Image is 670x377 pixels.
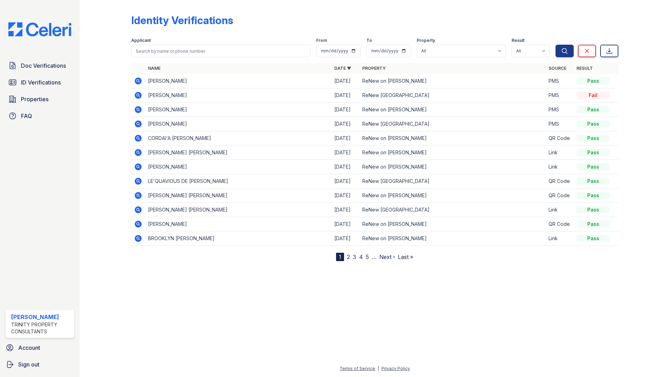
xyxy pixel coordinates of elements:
[340,366,375,371] a: Terms of Service
[145,117,332,131] td: [PERSON_NAME]
[378,366,379,371] div: |
[6,75,74,89] a: ID Verifications
[332,117,359,131] td: [DATE]
[145,103,332,117] td: [PERSON_NAME]
[398,253,413,260] a: Last »
[546,117,574,131] td: PMS
[362,66,386,71] a: Property
[3,357,77,371] a: Sign out
[6,59,74,73] a: Doc Verifications
[546,231,574,246] td: Link
[131,45,311,57] input: Search by name or phone number
[11,313,71,321] div: [PERSON_NAME]
[546,203,574,217] td: Link
[145,88,332,103] td: [PERSON_NAME]
[576,92,610,99] div: Fail
[6,92,74,106] a: Properties
[576,149,610,156] div: Pass
[576,206,610,213] div: Pass
[334,66,351,71] a: Date ▼
[359,103,546,117] td: ReNew on [PERSON_NAME]
[332,160,359,174] td: [DATE]
[359,231,546,246] td: ReNew on [PERSON_NAME]
[546,188,574,203] td: QR Code
[332,203,359,217] td: [DATE]
[359,203,546,217] td: ReNew [GEOGRAPHIC_DATA]
[576,235,610,242] div: Pass
[549,66,566,71] a: Source
[546,74,574,88] td: PMS
[512,38,524,43] label: Result
[359,74,546,88] td: ReNew on [PERSON_NAME]
[21,61,66,70] span: Doc Verifications
[347,253,350,260] a: 2
[21,112,32,120] span: FAQ
[359,253,363,260] a: 4
[576,135,610,142] div: Pass
[359,217,546,231] td: ReNew on [PERSON_NAME]
[332,88,359,103] td: [DATE]
[145,217,332,231] td: [PERSON_NAME]
[332,131,359,146] td: [DATE]
[332,146,359,160] td: [DATE]
[359,131,546,146] td: ReNew on [PERSON_NAME]
[546,131,574,146] td: QR Code
[332,103,359,117] td: [DATE]
[332,188,359,203] td: [DATE]
[546,103,574,117] td: PMS
[131,38,151,43] label: Applicant
[359,117,546,131] td: ReNew [GEOGRAPHIC_DATA]
[366,253,369,260] a: 5
[576,221,610,228] div: Pass
[359,160,546,174] td: ReNew on [PERSON_NAME]
[546,160,574,174] td: Link
[576,120,610,127] div: Pass
[546,217,574,231] td: QR Code
[3,341,77,355] a: Account
[145,174,332,188] td: LE'QUAVIOUS DE [PERSON_NAME]
[332,217,359,231] td: [DATE]
[576,163,610,170] div: Pass
[576,106,610,113] div: Pass
[372,253,377,261] span: …
[131,14,233,27] div: Identity Verifications
[366,38,372,43] label: To
[21,95,49,103] span: Properties
[336,253,344,261] div: 1
[359,174,546,188] td: ReNew [GEOGRAPHIC_DATA]
[145,74,332,88] td: [PERSON_NAME]
[3,22,77,36] img: CE_Logo_Blue-a8612792a0a2168367f1c8372b55b34899dd931a85d93a1a3d3e32e68fde9ad4.png
[546,174,574,188] td: QR Code
[576,77,610,84] div: Pass
[379,253,395,260] a: Next ›
[21,78,61,87] span: ID Verifications
[145,160,332,174] td: [PERSON_NAME]
[332,174,359,188] td: [DATE]
[145,131,332,146] td: CORDAI'A [PERSON_NAME]
[18,360,39,369] span: Sign out
[359,88,546,103] td: ReNew [GEOGRAPHIC_DATA]
[6,109,74,123] a: FAQ
[417,38,435,43] label: Property
[145,188,332,203] td: [PERSON_NAME] [PERSON_NAME]
[332,231,359,246] td: [DATE]
[546,88,574,103] td: PMS
[316,38,327,43] label: From
[145,203,332,217] td: [PERSON_NAME] [PERSON_NAME]
[359,188,546,203] td: ReNew on [PERSON_NAME]
[145,231,332,246] td: BROOKLYN [PERSON_NAME]
[576,66,593,71] a: Result
[359,146,546,160] td: ReNew on [PERSON_NAME]
[18,343,40,352] span: Account
[148,66,161,71] a: Name
[332,74,359,88] td: [DATE]
[381,366,410,371] a: Privacy Policy
[11,321,71,335] div: Trinity Property Consultants
[145,146,332,160] td: [PERSON_NAME] [PERSON_NAME]
[353,253,356,260] a: 3
[576,178,610,185] div: Pass
[546,146,574,160] td: Link
[576,192,610,199] div: Pass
